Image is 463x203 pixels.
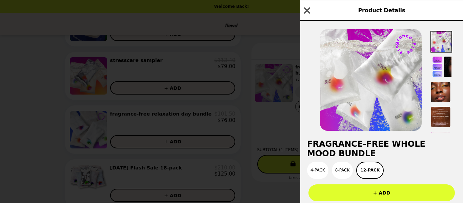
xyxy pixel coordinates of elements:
img: Thumbnail 2 [430,56,452,78]
span: Product Details [358,7,405,14]
button: 12-Pack [356,162,384,179]
img: Thumbnail 1 [430,31,452,53]
img: Thumbnail 5 [430,131,452,153]
h2: fragrance-free whole mood bundle [300,139,463,158]
button: 8-Pack [332,162,353,179]
img: 12-Pack [320,29,422,131]
button: 4-Pack [307,162,328,179]
button: + ADD [308,184,455,201]
img: Thumbnail 4 [430,106,452,128]
img: Thumbnail 3 [430,81,452,103]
